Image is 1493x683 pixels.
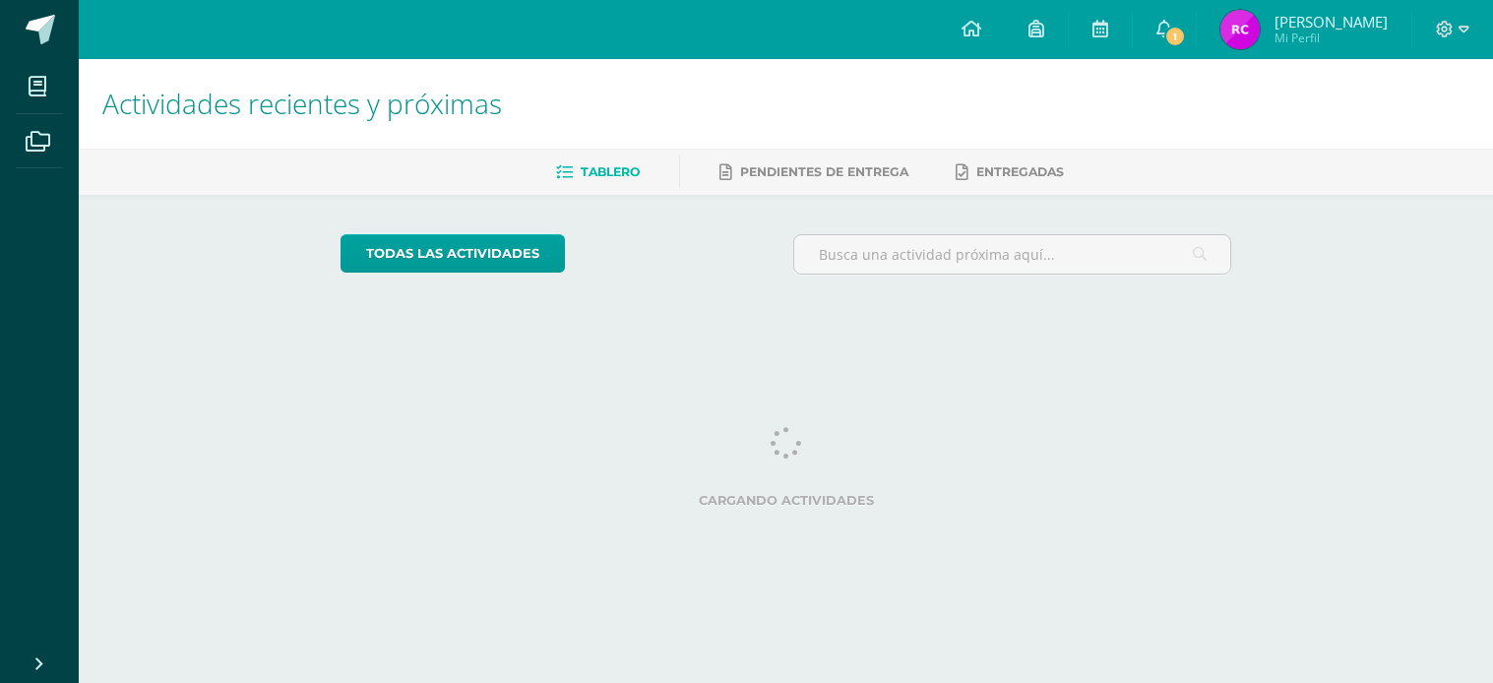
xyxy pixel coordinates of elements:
[556,156,640,188] a: Tablero
[794,235,1230,274] input: Busca una actividad próxima aquí...
[581,164,640,179] span: Tablero
[956,156,1064,188] a: Entregadas
[102,85,502,122] span: Actividades recientes y próximas
[1275,30,1388,46] span: Mi Perfil
[1220,10,1260,49] img: 6d9fced4c84605b3710009335678f580.png
[341,493,1231,508] label: Cargando actividades
[341,234,565,273] a: todas las Actividades
[1275,12,1388,31] span: [PERSON_NAME]
[740,164,908,179] span: Pendientes de entrega
[719,156,908,188] a: Pendientes de entrega
[976,164,1064,179] span: Entregadas
[1164,26,1186,47] span: 1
